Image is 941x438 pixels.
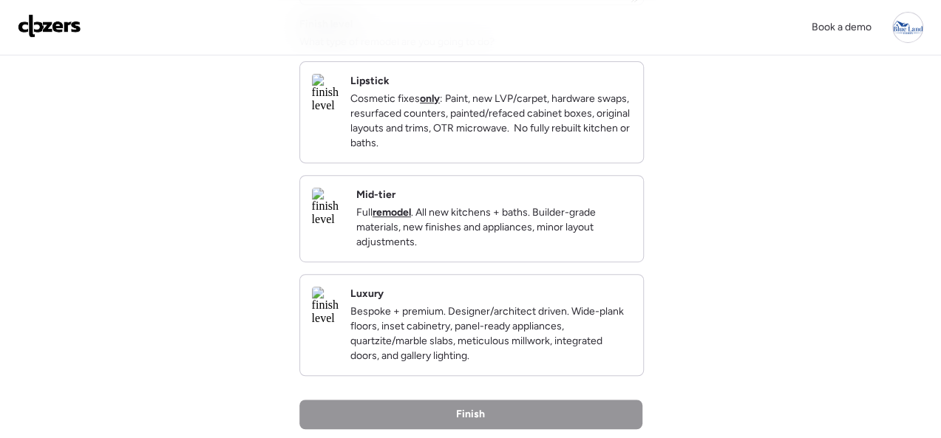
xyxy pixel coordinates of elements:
[373,206,411,219] strong: remodel
[312,188,344,226] img: finish level
[420,92,440,105] strong: only
[18,14,81,38] img: Logo
[350,92,631,151] p: Cosmetic fixes : Paint, new LVP/carpet, hardware swaps, resurfaced counters, painted/refaced cabi...
[312,74,339,112] img: finish level
[356,188,395,202] h2: Mid-tier
[350,287,384,301] h2: Luxury
[350,74,390,89] h2: Lipstick
[812,21,872,33] span: Book a demo
[456,407,485,422] span: Finish
[312,287,339,325] img: finish level
[350,304,631,363] p: Bespoke + premium. Designer/architect driven. Wide-plank floors, inset cabinetry, panel-ready app...
[356,205,631,250] p: Full . All new kitchens + baths. Builder-grade materials, new finishes and appliances, minor layo...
